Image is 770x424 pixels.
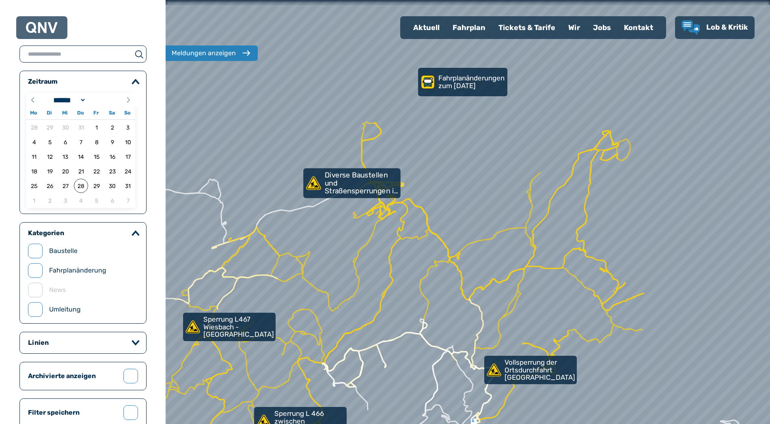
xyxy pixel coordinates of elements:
[484,356,574,384] div: Vollsperrung der Ortsdurchfahrt [GEOGRAPHIC_DATA]
[164,45,258,61] button: Meldungen anzeigen
[446,17,492,38] a: Fahrplan
[105,149,119,164] span: 16.08.2025
[484,356,577,384] a: Vollsperrung der Ortsdurchfahrt [GEOGRAPHIC_DATA]
[418,68,507,96] a: Fahrplanänderungen zum [DATE]
[43,179,57,193] span: 26.08.2025
[121,193,135,208] span: 07.09.2025
[587,17,617,38] a: Jobs
[27,120,41,134] span: 28.07.2025
[58,193,73,208] span: 03.09.2025
[90,179,104,193] span: 29.08.2025
[57,110,73,116] span: Mi
[682,20,748,35] a: Lob & Kritik
[28,229,64,237] legend: Kategorien
[58,149,73,164] span: 13.08.2025
[86,96,115,104] input: Year
[49,305,81,314] label: Umleitung
[617,17,660,38] a: Kontakt
[49,266,106,275] label: Fahrplanänderung
[27,179,41,193] span: 25.08.2025
[90,149,104,164] span: 15.08.2025
[121,179,135,193] span: 31.08.2025
[407,17,446,38] a: Aktuell
[74,135,88,149] span: 07.08.2025
[132,49,146,59] button: suchen
[562,17,587,38] a: Wir
[41,110,57,116] span: Di
[492,17,562,38] a: Tickets & Tarife
[306,169,395,197] div: Diverse Baustellen und Straßensperrungen in [GEOGRAPHIC_DATA]
[27,149,41,164] span: 11.08.2025
[49,246,78,256] label: Baustelle
[325,171,399,195] p: Diverse Baustellen und Straßensperrungen in [GEOGRAPHIC_DATA]
[27,193,41,208] span: 01.09.2025
[58,179,73,193] span: 27.08.2025
[438,74,506,89] p: Fahrplanänderungen zum [DATE]
[105,193,119,208] span: 06.09.2025
[28,339,49,347] legend: Linien
[58,135,73,149] span: 06.08.2025
[105,135,119,149] span: 09.08.2025
[90,164,104,178] span: 22.08.2025
[90,120,104,134] span: 01.08.2025
[26,22,58,33] img: QNV Logo
[28,408,117,418] label: Filter speichern
[505,359,575,381] p: Vollsperrung der Ortsdurchfahrt [GEOGRAPHIC_DATA]
[183,313,272,341] div: Sperrung L467 Wiesbach - [GEOGRAPHIC_DATA]
[74,164,88,178] span: 21.08.2025
[74,149,88,164] span: 14.08.2025
[172,48,236,58] div: Meldungen anzeigen
[121,120,135,134] span: 03.08.2025
[26,110,41,116] span: Mo
[27,164,41,178] span: 18.08.2025
[43,120,57,134] span: 29.07.2025
[104,110,119,116] span: Sa
[43,135,57,149] span: 05.08.2025
[58,120,73,134] span: 30.07.2025
[73,110,88,116] span: Do
[105,120,119,134] span: 02.08.2025
[183,313,276,341] a: Sperrung L467 Wiesbach - [GEOGRAPHIC_DATA]
[43,164,57,178] span: 19.08.2025
[706,23,748,32] span: Lob & Kritik
[28,78,58,86] legend: Zeitraum
[121,164,135,178] span: 24.08.2025
[203,316,274,338] p: Sperrung L467 Wiesbach - [GEOGRAPHIC_DATA]
[90,135,104,149] span: 08.08.2025
[28,371,117,381] label: Archivierte anzeigen
[51,96,86,104] select: Month
[74,120,88,134] span: 31.07.2025
[26,19,58,36] a: QNV Logo
[88,110,104,116] span: Fr
[105,164,119,178] span: 23.08.2025
[43,149,57,164] span: 12.08.2025
[43,193,57,208] span: 02.09.2025
[74,193,88,208] span: 04.09.2025
[90,193,104,208] span: 05.09.2025
[303,168,400,198] a: Diverse Baustellen und Straßensperrungen in [GEOGRAPHIC_DATA]
[121,135,135,149] span: 10.08.2025
[121,149,135,164] span: 17.08.2025
[120,110,135,116] span: So
[27,135,41,149] span: 04.08.2025
[49,285,66,295] label: News
[58,164,73,178] span: 20.08.2025
[105,179,119,193] span: 30.08.2025
[74,179,88,193] span: 28.08.2025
